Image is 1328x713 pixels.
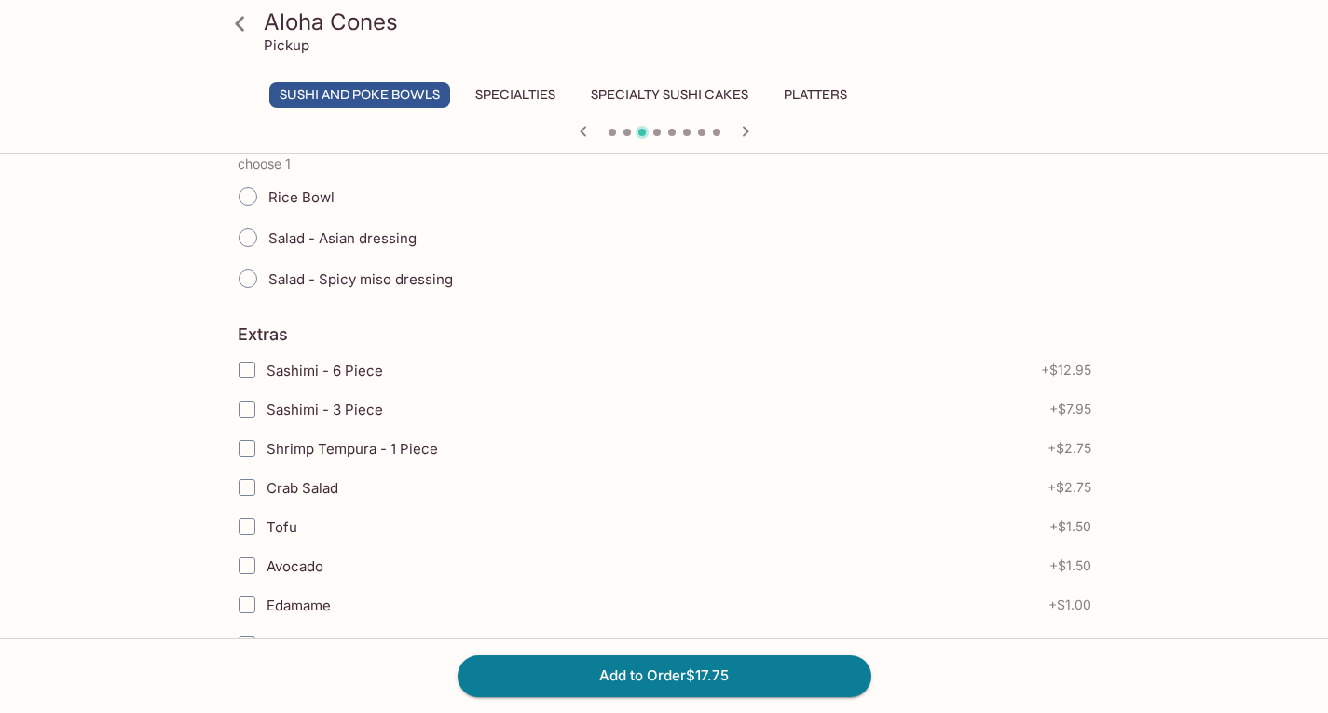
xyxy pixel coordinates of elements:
span: + $1.50 [1049,519,1091,534]
h3: Aloha Cones [264,7,1097,36]
span: Avocado [267,557,323,575]
p: choose 1 [238,157,1091,171]
span: Rice Bowl [268,188,335,206]
span: Crab Salad [267,479,338,497]
button: Add to Order$17.75 [458,655,871,696]
button: Specialty Sushi Cakes [581,82,759,108]
button: Platters [774,82,857,108]
span: + $2.75 [1047,480,1091,495]
span: + $12.95 [1041,363,1091,377]
span: + $1.00 [1048,637,1091,651]
span: Salad - Asian dressing [268,229,417,247]
span: Shrimp Tempura - 1 Piece [267,440,438,458]
span: Edamame [267,596,331,614]
h4: Extras [238,324,288,345]
span: Salad - Spicy miso dressing [268,270,453,288]
button: Specialties [465,82,566,108]
span: Tofu [267,518,297,536]
p: Pickup [264,36,309,54]
span: Sashimi - 6 Piece [267,362,383,379]
span: + $1.00 [1048,597,1091,612]
button: Sushi and Poke Bowls [269,82,450,108]
span: + $1.50 [1049,558,1091,573]
span: Takuan [267,636,314,653]
span: Sashimi - 3 Piece [267,401,383,418]
span: + $7.95 [1049,402,1091,417]
span: + $2.75 [1047,441,1091,456]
